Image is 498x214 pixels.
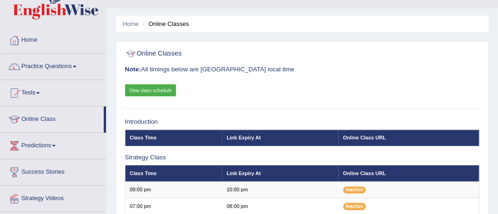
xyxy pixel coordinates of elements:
b: Note: [125,66,141,73]
th: Online Class URL [339,165,479,182]
a: Success Stories [0,159,106,183]
th: Online Class URL [339,130,479,146]
h2: Online Classes [125,48,345,60]
a: Home [0,27,106,50]
th: Link Expiry At [222,165,339,182]
span: Inactive [343,203,366,210]
a: Predictions [0,133,106,156]
a: View class schedule [125,84,177,96]
a: Home [123,20,139,27]
td: 09:00 pm [125,182,222,198]
a: Tests [0,80,106,103]
h3: Strategy Class [125,154,480,161]
h3: Introduction [125,119,480,126]
th: Class Time [125,165,222,182]
h3: All timings below are [GEOGRAPHIC_DATA] local time [125,66,480,73]
a: Online Class [0,107,104,130]
td: 10:00 pm [222,182,339,198]
li: Online Classes [140,19,189,28]
th: Class Time [125,130,222,146]
a: Practice Questions [0,54,106,77]
a: Strategy Videos [0,186,106,209]
span: Inactive [343,187,366,194]
th: Link Expiry At [222,130,339,146]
